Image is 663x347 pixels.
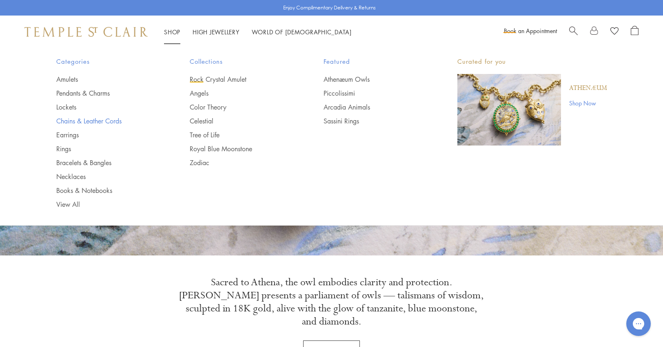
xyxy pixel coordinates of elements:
p: Sacred to Athena, the owl embodies clarity and protection. [PERSON_NAME] presents a parliament of... [179,276,485,328]
p: Enjoy Complimentary Delivery & Returns [283,4,376,12]
a: Athenæum Owls [324,75,425,84]
a: Rings [56,144,157,153]
span: Categories [56,56,157,67]
a: Book an Appointment [504,27,557,35]
a: Royal Blue Moonstone [190,144,291,153]
a: Color Theory [190,103,291,112]
a: Search [569,26,578,38]
a: Earrings [56,130,157,139]
a: Necklaces [56,172,157,181]
a: Amulets [56,75,157,84]
a: Athenæum [569,84,607,93]
a: Chains & Leather Cords [56,116,157,125]
a: High JewelleryHigh Jewellery [193,28,239,36]
a: Tree of Life [190,130,291,139]
a: Sassini Rings [324,116,425,125]
a: Bracelets & Bangles [56,158,157,167]
p: Curated for you [457,56,607,67]
iframe: Gorgias live chat messenger [622,309,655,339]
a: Lockets [56,103,157,112]
a: Books & Notebooks [56,186,157,195]
a: Celestial [190,116,291,125]
span: Featured [324,56,425,67]
a: Zodiac [190,158,291,167]
a: Arcadia Animals [324,103,425,112]
a: Rock Crystal Amulet [190,75,291,84]
a: Open Shopping Bag [631,26,639,38]
span: Collections [190,56,291,67]
a: ShopShop [164,28,180,36]
a: View Wishlist [610,26,619,38]
a: Pendants & Charms [56,89,157,98]
a: Piccolissimi [324,89,425,98]
a: Shop Now [569,99,607,107]
nav: Main navigation [164,27,352,37]
a: Angels [190,89,291,98]
a: View All [56,200,157,209]
img: Temple St. Clair [24,27,148,37]
a: World of [DEMOGRAPHIC_DATA]World of [DEMOGRAPHIC_DATA] [252,28,352,36]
